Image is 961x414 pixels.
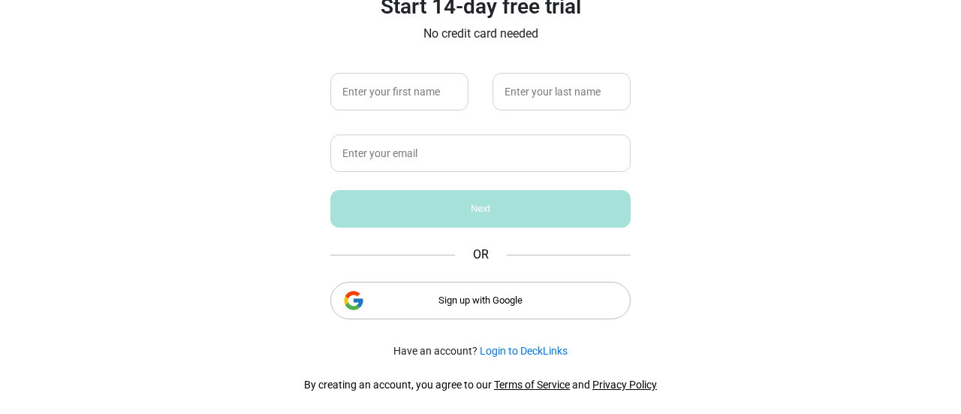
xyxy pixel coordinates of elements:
[330,282,631,319] div: Sign up with Google
[330,73,468,110] input: Enter your first name
[480,345,568,357] a: Login to DeckLinks
[592,379,657,391] a: Privacy Policy
[494,379,570,391] a: Terms of Service
[393,343,568,359] small: Have an account?
[330,25,631,43] p: No credit card needed
[330,134,631,172] input: Enter your email
[493,73,631,110] input: Enter your last name
[473,246,489,264] span: OR
[304,377,657,393] div: By creating an account, you agree to our and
